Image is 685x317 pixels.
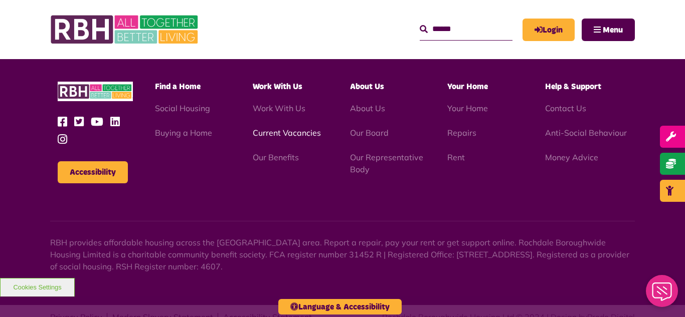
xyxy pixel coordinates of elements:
a: Anti-Social Behaviour [545,128,627,138]
span: Menu [603,26,623,34]
span: Find a Home [155,83,201,91]
a: Our Board [350,128,389,138]
button: Accessibility [58,161,128,183]
a: About Us [350,103,385,113]
a: Our Representative Body [350,152,423,174]
iframe: Netcall Web Assistant for live chat [640,272,685,317]
img: RBH [58,82,133,101]
span: Your Home [447,83,488,91]
a: MyRBH [523,19,575,41]
input: Search [420,19,512,40]
a: Repairs [447,128,476,138]
a: Our Benefits [253,152,299,162]
a: Buying a Home [155,128,212,138]
a: Money Advice [545,152,598,162]
a: Contact Us [545,103,586,113]
img: RBH [50,10,201,49]
a: Rent [447,152,465,162]
button: Language & Accessibility [278,299,402,314]
a: Your Home [447,103,488,113]
button: Navigation [582,19,635,41]
a: Social Housing - open in a new tab [155,103,210,113]
span: Help & Support [545,83,601,91]
span: Work With Us [253,83,302,91]
span: About Us [350,83,384,91]
p: RBH provides affordable housing across the [GEOGRAPHIC_DATA] area. Report a repair, pay your rent... [50,236,635,272]
a: Work With Us [253,103,305,113]
a: Current Vacancies [253,128,321,138]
